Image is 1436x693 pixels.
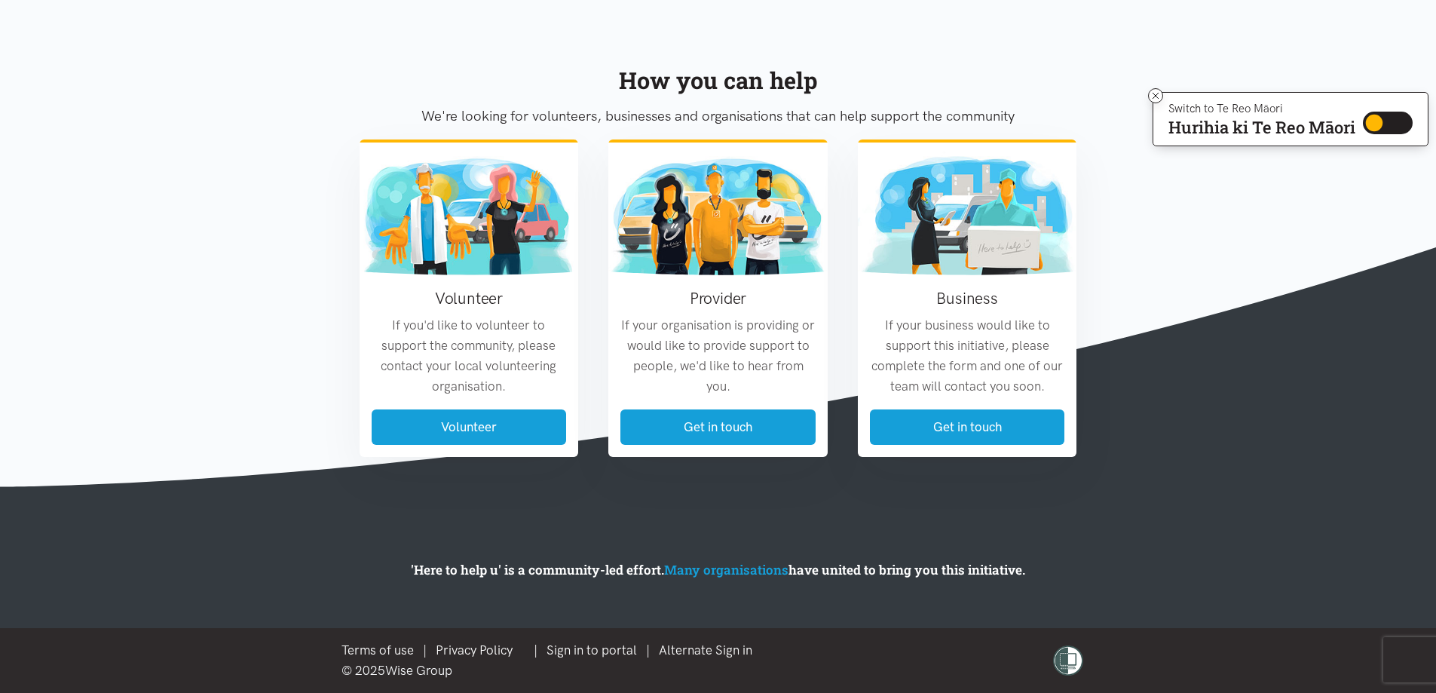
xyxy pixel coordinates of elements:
p: Hurihia ki Te Reo Māori [1168,121,1355,134]
p: If your business would like to support this initiative, please complete the form and one of our t... [870,315,1065,397]
a: Get in touch [620,409,816,445]
img: shielded [1053,645,1083,676]
div: © 2025 [341,661,761,681]
a: Alternate Sign in [659,642,752,658]
a: Sign in to portal [547,642,637,658]
p: We're looking for volunteers, businesses and organisations that can help support the community [360,105,1077,127]
p: If you'd like to volunteer to support the community, please contact your local volunteering organ... [372,315,567,397]
div: | [341,640,761,661]
h3: Provider [620,287,816,309]
h3: Volunteer [372,287,567,309]
span: | | [534,642,761,658]
a: Many organisations [664,561,788,578]
a: Wise Group [385,663,452,678]
p: Switch to Te Reo Māori [1168,104,1355,113]
a: Get in touch [870,409,1065,445]
p: If your organisation is providing or would like to provide support to people, we'd like to hear f... [620,315,816,397]
a: Privacy Policy [436,642,513,658]
h3: Business [870,287,1065,309]
div: How you can help [360,62,1077,99]
a: Volunteer [372,409,567,445]
p: 'Here to help u' is a community-led effort. have united to bring you this initiative. [255,560,1182,580]
a: Terms of use [341,642,414,658]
